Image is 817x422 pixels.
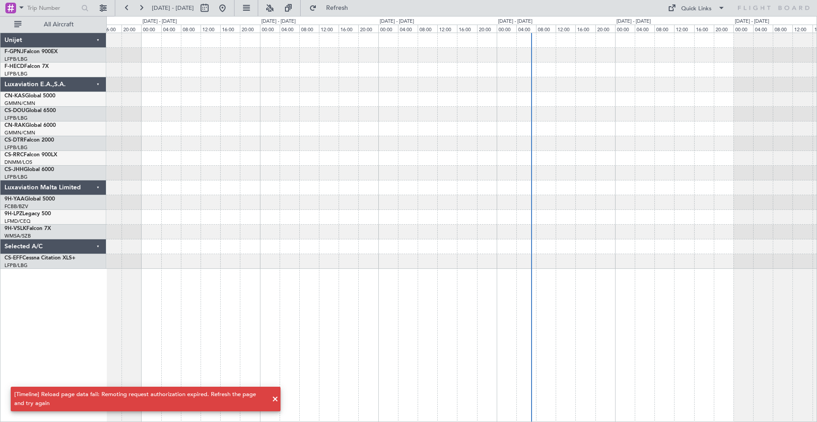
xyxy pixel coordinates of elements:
[4,255,22,261] span: CS-EFF
[4,49,24,54] span: F-GPNJ
[4,64,24,69] span: F-HECD
[753,25,773,33] div: 04:00
[418,25,437,33] div: 08:00
[4,152,24,158] span: CS-RRC
[4,56,28,63] a: LFPB/LBG
[23,21,94,28] span: All Aircraft
[4,115,28,121] a: LFPB/LBG
[378,25,398,33] div: 00:00
[4,211,22,217] span: 9H-LPZ
[181,25,201,33] div: 08:00
[260,25,280,33] div: 00:00
[398,25,418,33] div: 04:00
[615,25,635,33] div: 00:00
[4,152,57,158] a: CS-RRCFalcon 900LX
[616,18,651,25] div: [DATE] - [DATE]
[122,25,141,33] div: 20:00
[681,4,712,13] div: Quick Links
[516,25,536,33] div: 04:00
[358,25,378,33] div: 20:00
[4,262,28,269] a: LFPB/LBG
[773,25,792,33] div: 08:00
[4,196,55,202] a: 9H-YAAGlobal 5000
[4,255,75,261] a: CS-EFFCessna Citation XLS+
[4,167,54,172] a: CS-JHHGlobal 6000
[4,203,28,210] a: FCBB/BZV
[792,25,812,33] div: 12:00
[4,226,51,231] a: 9H-VSLKFalcon 7X
[674,25,694,33] div: 12:00
[380,18,414,25] div: [DATE] - [DATE]
[457,25,477,33] div: 16:00
[4,167,24,172] span: CS-JHH
[240,25,260,33] div: 20:00
[556,25,575,33] div: 12:00
[27,1,79,15] input: Trip Number
[4,196,25,202] span: 9H-YAA
[4,64,49,69] a: F-HECDFalcon 7X
[4,226,26,231] span: 9H-VSLK
[735,18,769,25] div: [DATE] - [DATE]
[152,4,194,12] span: [DATE] - [DATE]
[319,25,339,33] div: 12:00
[575,25,595,33] div: 16:00
[4,71,28,77] a: LFPB/LBG
[261,18,296,25] div: [DATE] - [DATE]
[161,25,181,33] div: 04:00
[141,25,161,33] div: 00:00
[305,1,359,15] button: Refresh
[4,93,55,99] a: CN-KASGlobal 5000
[4,130,35,136] a: GMMN/CMN
[4,123,56,128] a: CN-RAKGlobal 6000
[201,25,220,33] div: 12:00
[4,159,32,166] a: DNMM/LOS
[4,93,25,99] span: CN-KAS
[318,5,356,11] span: Refresh
[142,18,177,25] div: [DATE] - [DATE]
[4,174,28,180] a: LFPB/LBG
[220,25,240,33] div: 16:00
[4,144,28,151] a: LFPB/LBG
[4,100,35,107] a: GMMN/CMN
[714,25,733,33] div: 20:00
[437,25,457,33] div: 12:00
[635,25,654,33] div: 04:00
[694,25,714,33] div: 16:00
[4,233,31,239] a: WMSA/SZB
[4,138,54,143] a: CS-DTRFalcon 2000
[497,25,516,33] div: 00:00
[4,123,25,128] span: CN-RAK
[4,218,30,225] a: LFMD/CEQ
[102,25,122,33] div: 16:00
[14,390,267,408] div: [Timeline] Reload page data fail: Remoting request authorization expired. Refresh the page and tr...
[299,25,319,33] div: 08:00
[4,138,24,143] span: CS-DTR
[339,25,358,33] div: 16:00
[477,25,497,33] div: 20:00
[280,25,299,33] div: 04:00
[4,49,58,54] a: F-GPNJFalcon 900EX
[4,108,56,113] a: CS-DOUGlobal 6500
[10,17,97,32] button: All Aircraft
[4,211,51,217] a: 9H-LPZLegacy 500
[595,25,615,33] div: 20:00
[498,18,532,25] div: [DATE] - [DATE]
[4,108,25,113] span: CS-DOU
[654,25,674,33] div: 08:00
[663,1,729,15] button: Quick Links
[733,25,753,33] div: 00:00
[536,25,556,33] div: 08:00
